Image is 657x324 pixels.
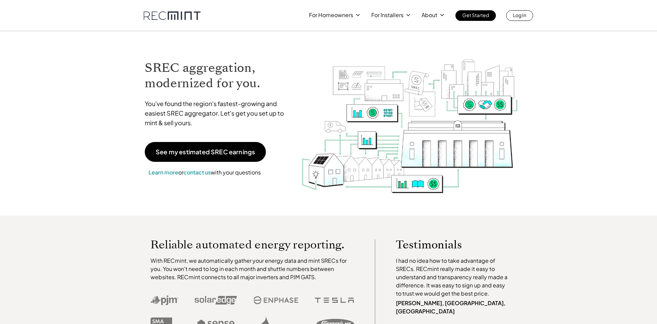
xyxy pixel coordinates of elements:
p: Reliable automated energy reporting. [151,239,355,250]
p: Log In [513,10,526,20]
a: Get Started [455,10,496,21]
p: For Installers [371,10,403,20]
p: or with your questions [145,168,265,177]
a: See my estimated SREC earnings [145,142,266,162]
p: About [422,10,437,20]
p: [PERSON_NAME], [GEOGRAPHIC_DATA], [GEOGRAPHIC_DATA] [396,299,511,315]
p: See my estimated SREC earnings [156,149,255,155]
a: Log In [506,10,533,21]
a: Learn more [149,169,178,176]
p: Get Started [462,10,489,20]
a: contact us [183,169,211,176]
p: With RECmint, we automatically gather your energy data and mint SRECs for you. You won't need to ... [151,257,355,281]
h1: SREC aggregation, modernized for you. [145,60,291,91]
p: I had no idea how to take advantage of SRECs. RECmint really made it easy to understand and trans... [396,257,511,298]
p: For Homeowners [309,10,353,20]
p: Testimonials [396,239,498,250]
img: RECmint value cycle [301,41,519,195]
p: You've found the region's fastest-growing and easiest SREC aggregator. Let's get you set up to mi... [145,99,291,128]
